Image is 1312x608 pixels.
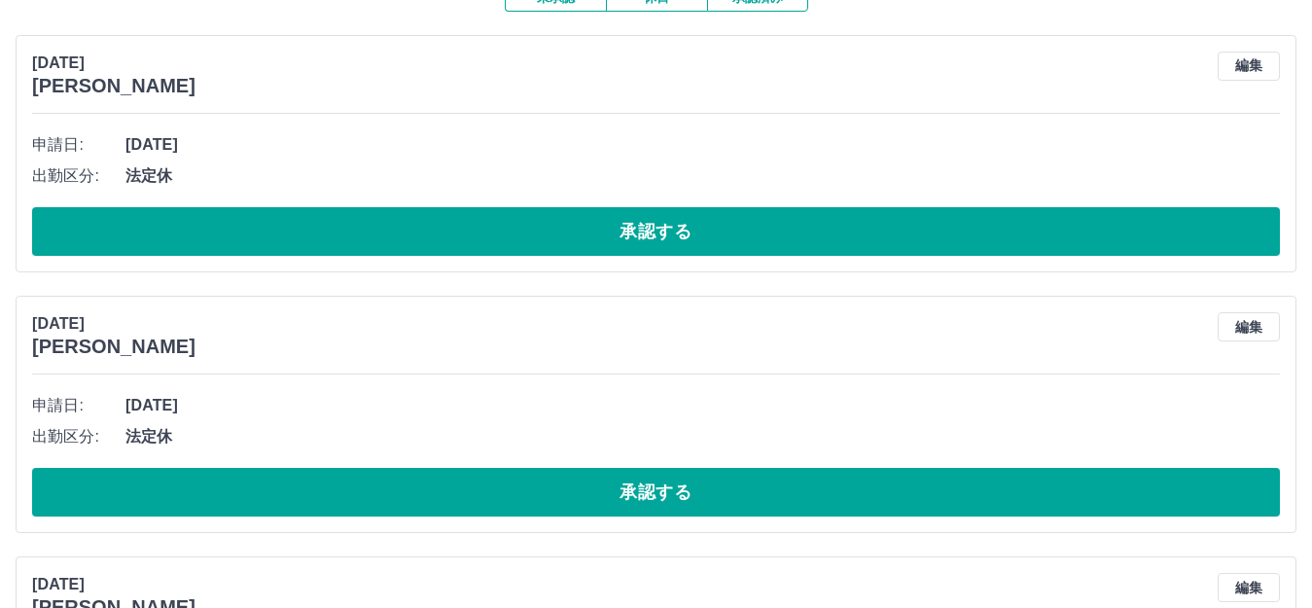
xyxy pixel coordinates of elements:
[32,573,195,596] p: [DATE]
[32,164,125,188] span: 出勤区分:
[32,207,1280,256] button: 承認する
[32,425,125,448] span: 出勤区分:
[1218,312,1280,341] button: 編集
[32,312,195,336] p: [DATE]
[1218,573,1280,602] button: 編集
[125,425,1280,448] span: 法定休
[125,164,1280,188] span: 法定休
[32,394,125,417] span: 申請日:
[32,336,195,358] h3: [PERSON_NAME]
[125,394,1280,417] span: [DATE]
[32,75,195,97] h3: [PERSON_NAME]
[1218,52,1280,81] button: 編集
[32,468,1280,517] button: 承認する
[32,133,125,157] span: 申請日:
[32,52,195,75] p: [DATE]
[125,133,1280,157] span: [DATE]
